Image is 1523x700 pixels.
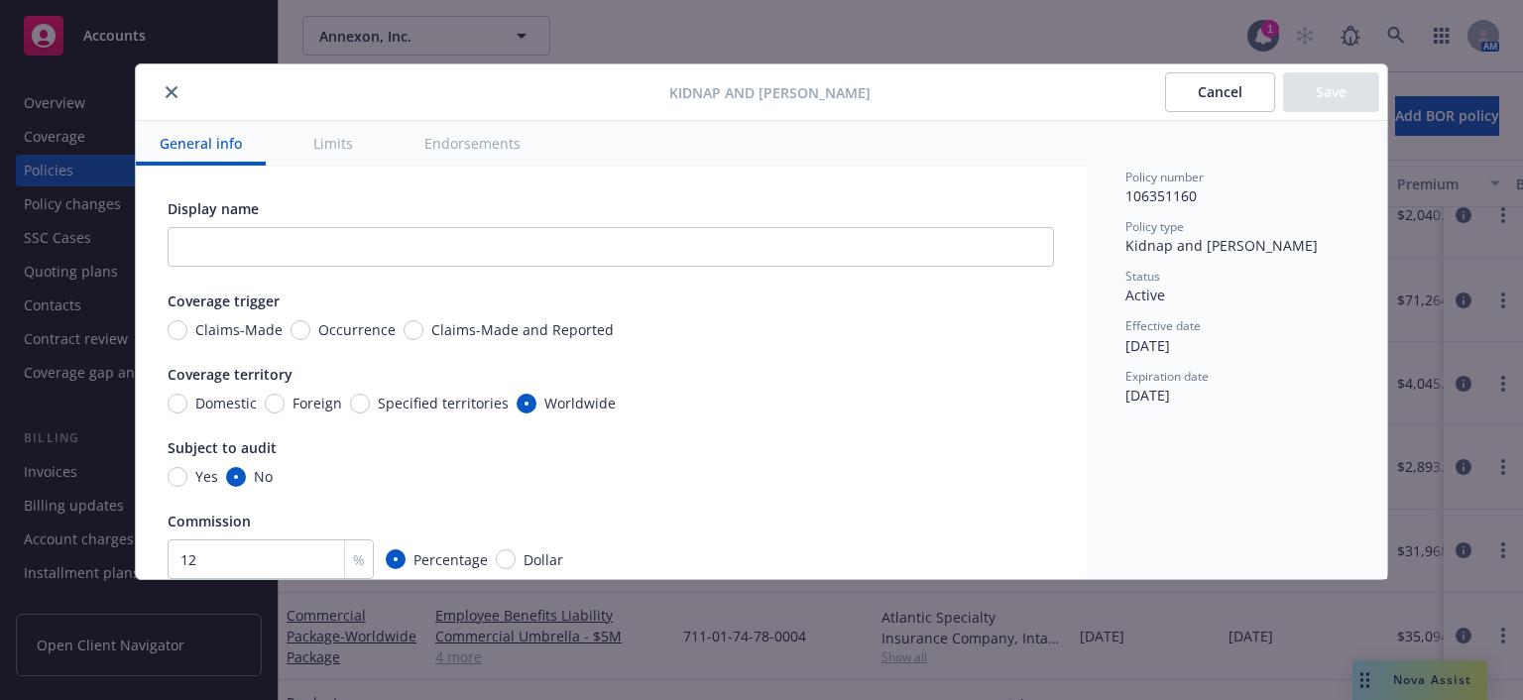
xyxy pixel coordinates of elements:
[1165,72,1275,112] button: Cancel
[517,394,536,413] input: Worldwide
[168,320,187,340] input: Claims-Made
[413,549,488,570] span: Percentage
[160,80,183,104] button: close
[1125,268,1160,285] span: Status
[293,393,342,413] span: Foreign
[1125,218,1184,235] span: Policy type
[350,394,370,413] input: Specified territories
[136,121,266,166] button: General info
[168,467,187,487] input: Yes
[1125,336,1170,355] span: [DATE]
[544,393,616,413] span: Worldwide
[195,393,257,413] span: Domestic
[1125,186,1197,205] span: 106351160
[168,512,251,530] span: Commission
[291,320,310,340] input: Occurrence
[168,199,259,218] span: Display name
[1125,317,1201,334] span: Effective date
[404,320,423,340] input: Claims-Made and Reported
[669,82,871,103] span: Kidnap and [PERSON_NAME]
[195,319,283,340] span: Claims-Made
[496,549,516,569] input: Dollar
[401,121,544,166] button: Endorsements
[168,292,280,310] span: Coverage trigger
[168,394,187,413] input: Domestic
[290,121,377,166] button: Limits
[265,394,285,413] input: Foreign
[168,438,277,457] span: Subject to audit
[318,319,396,340] span: Occurrence
[431,319,614,340] span: Claims-Made and Reported
[195,466,218,487] span: Yes
[353,549,365,570] span: %
[1125,286,1165,304] span: Active
[1125,386,1170,405] span: [DATE]
[1125,368,1209,385] span: Expiration date
[378,393,509,413] span: Specified territories
[168,365,293,384] span: Coverage territory
[1125,236,1318,255] span: Kidnap and [PERSON_NAME]
[226,467,246,487] input: No
[524,549,563,570] span: Dollar
[386,549,406,569] input: Percentage
[1125,169,1204,185] span: Policy number
[254,466,273,487] span: No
